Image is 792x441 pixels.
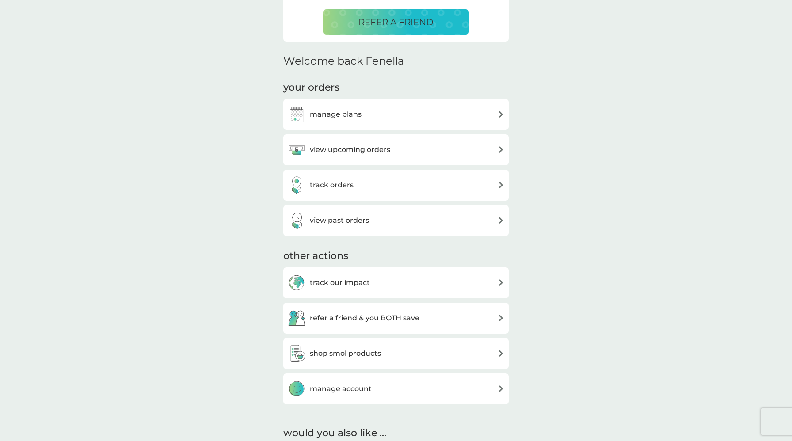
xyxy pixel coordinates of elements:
[358,15,434,29] p: REFER A FRIEND
[310,312,419,324] h3: refer a friend & you BOTH save
[283,426,509,440] h2: would you also like ...
[498,315,504,321] img: arrow right
[310,348,381,359] h3: shop smol products
[498,385,504,392] img: arrow right
[498,111,504,118] img: arrow right
[498,182,504,188] img: arrow right
[498,279,504,286] img: arrow right
[310,179,354,191] h3: track orders
[310,277,370,289] h3: track our impact
[323,9,469,35] button: REFER A FRIEND
[498,350,504,357] img: arrow right
[498,146,504,153] img: arrow right
[283,81,339,95] h3: your orders
[310,383,372,395] h3: manage account
[283,55,404,68] h2: Welcome back Fenella
[310,144,390,156] h3: view upcoming orders
[310,215,369,226] h3: view past orders
[283,249,348,263] h3: other actions
[310,109,362,120] h3: manage plans
[498,217,504,224] img: arrow right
